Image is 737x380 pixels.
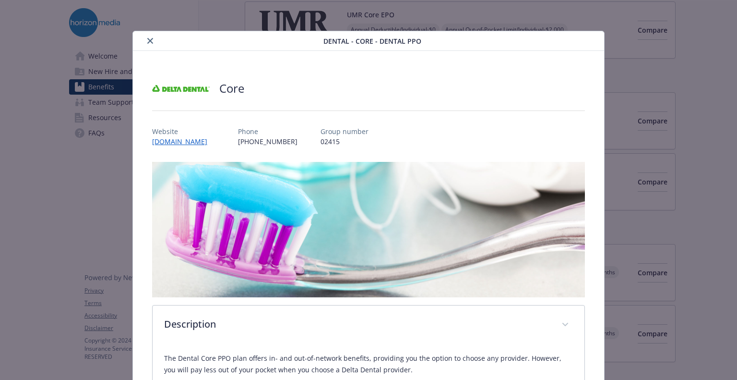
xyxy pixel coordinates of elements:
[321,126,368,136] p: Group number
[152,74,210,103] img: Delta Dental Insurance Company
[238,136,297,147] p: [PHONE_NUMBER]
[152,162,584,297] img: banner
[323,36,421,46] span: Dental - Core - Dental PPO
[153,306,584,345] div: Description
[238,126,297,136] p: Phone
[152,126,215,136] p: Website
[164,353,572,376] p: The Dental Core PPO plan offers in- and out-of-network benefits, providing you the option to choo...
[219,80,244,97] h2: Core
[152,137,215,146] a: [DOMAIN_NAME]
[321,136,368,147] p: 02415
[144,35,156,47] button: close
[164,317,549,331] p: Description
